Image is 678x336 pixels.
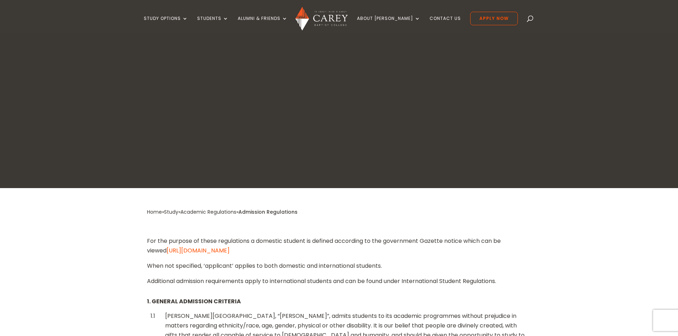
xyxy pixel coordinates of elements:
a: Contact Us [430,16,461,33]
p: When not specified, ‘applicant’ applies to both domestic and international students. [147,261,531,276]
a: Study Options [144,16,188,33]
a: Students [197,16,228,33]
a: Home [147,208,162,215]
span: » » » [147,208,298,215]
a: Study [164,208,178,215]
a: Academic Regulations [180,208,236,215]
p: For the purpose of these regulations a domestic student is defined according to the government Ga... [147,236,531,261]
a: [URL][DOMAIN_NAME] [167,246,230,255]
: Additional admission requirements apply to international students and can be found under Internat... [147,277,496,285]
span: Admission Regulations [238,208,298,215]
a: Alumni & Friends [238,16,288,33]
a: Apply Now [470,12,518,25]
a: About [PERSON_NAME] [357,16,420,33]
div: 1.1 [151,311,157,321]
strong: 1. GENERAL ADMISSION CRITERIA [147,297,241,305]
img: Carey Baptist College [295,7,348,31]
